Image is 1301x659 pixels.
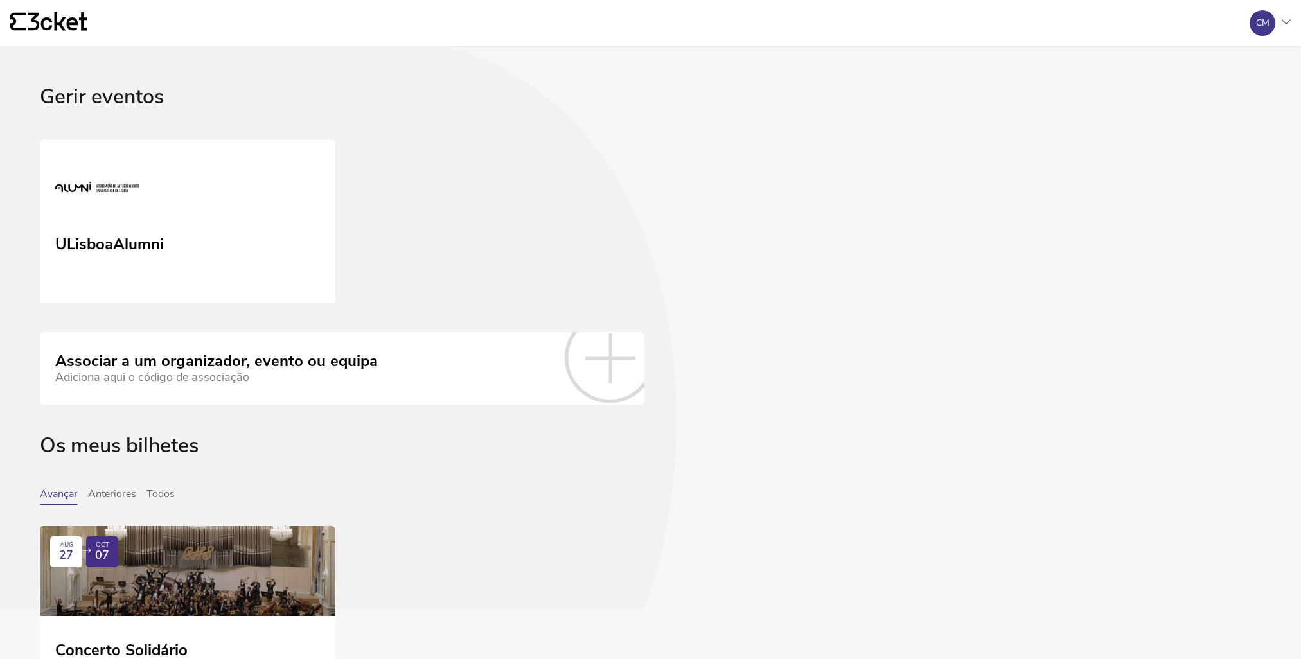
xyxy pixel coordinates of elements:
div: ULisboaAlumni [55,231,164,254]
button: Avançar [40,488,78,505]
span: 27 [59,549,73,562]
a: ULisboaAlumni ULisboaAlumni [40,140,335,303]
div: Adiciona aqui o código de associação [55,371,378,384]
div: Gerir eventos [40,85,1261,140]
a: {' '} [10,12,87,34]
div: Associar a um organizador, evento ou equipa [55,353,378,371]
a: Associar a um organizador, evento ou equipa Adiciona aqui o código de associação [40,332,644,404]
div: AUG [60,541,73,549]
img: ULisboaAlumni [55,161,139,218]
div: CM [1256,18,1270,28]
div: OCT [96,541,109,549]
span: 07 [95,549,109,562]
div: Os meus bilhetes [40,434,1261,489]
g: {' '} [10,13,26,31]
button: Anteriores [88,488,136,505]
button: Todos [146,488,175,505]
